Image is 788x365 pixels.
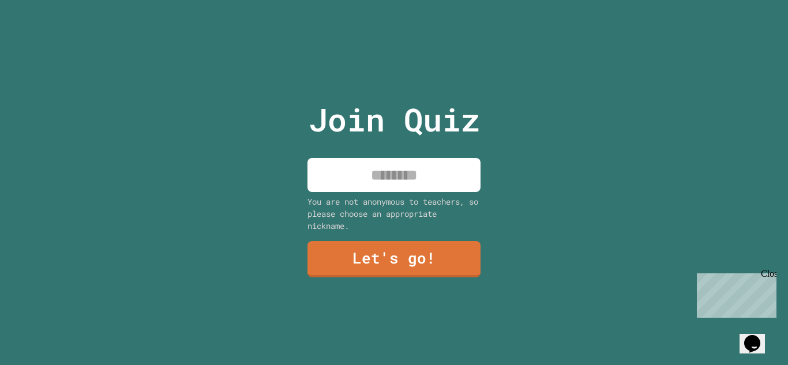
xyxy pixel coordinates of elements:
a: Let's go! [307,241,481,277]
p: Join Quiz [309,96,480,144]
div: Chat with us now!Close [5,5,80,73]
iframe: chat widget [692,269,776,318]
iframe: chat widget [740,319,776,353]
div: You are not anonymous to teachers, so please choose an appropriate nickname. [307,195,481,232]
